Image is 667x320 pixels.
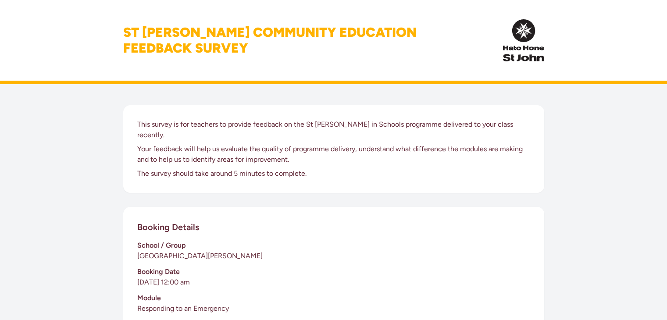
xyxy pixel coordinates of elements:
[137,240,530,251] h3: School / Group
[137,303,530,314] p: Responding to an Emergency
[137,221,199,233] h2: Booking Details
[137,267,530,277] h3: Booking Date
[137,119,530,140] p: This survey is for teachers to provide feedback on the St [PERSON_NAME] in Schools programme deli...
[137,144,530,165] p: Your feedback will help us evaluate the quality of programme delivery, understand what difference...
[503,19,544,61] img: InPulse
[137,277,530,288] p: [DATE] 12:00 am
[137,168,530,179] p: The survey should take around 5 minutes to complete.
[123,25,417,56] h1: St [PERSON_NAME] Community Education Feedback Survey
[137,293,530,303] h3: Module
[137,251,530,261] p: [GEOGRAPHIC_DATA][PERSON_NAME]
